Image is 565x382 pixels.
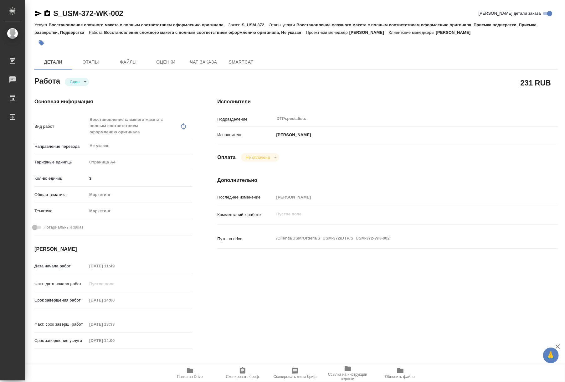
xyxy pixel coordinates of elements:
div: Сдан [65,78,89,86]
p: Клиентские менеджеры [389,30,436,35]
span: Обновить файлы [385,374,415,379]
p: Факт. срок заверш. работ [34,321,87,328]
span: [PERSON_NAME] детали заказа [479,10,541,17]
button: Скопировать ссылку [44,10,51,17]
span: Файлы [113,58,143,66]
div: Маркетинг [87,189,192,200]
button: Ссылка на инструкции верстки [321,364,374,382]
p: Кол-во единиц [34,175,87,182]
input: Пустое поле [87,336,142,345]
input: Пустое поле [87,279,142,288]
p: Этапы услуги [269,23,296,27]
p: Исполнитель [217,132,274,138]
p: Направление перевода [34,143,87,150]
h4: Дополнительно [217,177,558,184]
p: Дата начала работ [34,263,87,269]
p: [PERSON_NAME] [349,30,389,35]
textarea: /Clients/USM/Orders/S_USM-372/DTP/S_USM-372-WK-002 [274,233,530,244]
span: Папка на Drive [177,374,203,379]
h4: [PERSON_NAME] [34,245,192,253]
p: Подразделение [217,116,274,122]
div: Сдан [241,153,279,162]
span: 🙏 [546,349,556,362]
h2: 231 RUB [521,77,551,88]
h2: Работа [34,75,60,86]
span: Этапы [76,58,106,66]
span: Оценки [151,58,181,66]
p: Вид работ [34,123,87,130]
button: Не оплачена [244,155,272,160]
input: Пустое поле [87,261,142,271]
p: Факт. дата начала работ [34,281,87,287]
h4: Оплата [217,154,236,161]
p: Тематика [34,208,87,214]
button: Сдан [68,79,81,85]
p: Последнее изменение [217,194,274,200]
a: S_USM-372-WK-002 [53,9,123,18]
button: Скопировать ссылку для ЯМессенджера [34,10,42,17]
span: Нотариальный заказ [44,224,83,230]
button: Папка на Drive [164,364,216,382]
p: Комментарий к работе [217,212,274,218]
h4: Основная информация [34,98,192,106]
p: Срок завершения услуги [34,338,87,344]
button: Добавить тэг [34,36,48,50]
button: Скопировать мини-бриф [269,364,321,382]
div: Страница А4 [87,157,192,168]
p: Восстановление сложного макета с полным соответствием оформлению оригинала, Не указан [104,30,306,35]
input: Пустое поле [87,296,142,305]
p: Срок завершения работ [34,297,87,303]
input: Пустое поле [87,320,142,329]
input: ✎ Введи что-нибудь [87,174,192,183]
p: Услуга [34,23,49,27]
p: Тарифные единицы [34,159,87,165]
input: Пустое поле [274,193,530,202]
span: SmartCat [226,58,256,66]
button: Скопировать бриф [216,364,269,382]
p: Работа [89,30,104,35]
button: 🙏 [543,348,559,363]
p: Восстановление сложного макета с полным соответствием оформлению оригинала [49,23,228,27]
p: S_USM-372 [242,23,269,27]
h4: Исполнители [217,98,558,106]
span: Ссылка на инструкции верстки [325,372,370,381]
p: Заказ: [228,23,242,27]
p: Путь на drive [217,236,274,242]
span: Скопировать мини-бриф [274,374,316,379]
button: Обновить файлы [374,364,427,382]
p: [PERSON_NAME] [274,132,311,138]
span: Скопировать бриф [226,374,259,379]
p: Проектный менеджер [306,30,349,35]
span: Детали [38,58,68,66]
p: Общая тематика [34,192,87,198]
p: [PERSON_NAME] [436,30,475,35]
span: Чат заказа [188,58,218,66]
div: Маркетинг [87,206,192,216]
